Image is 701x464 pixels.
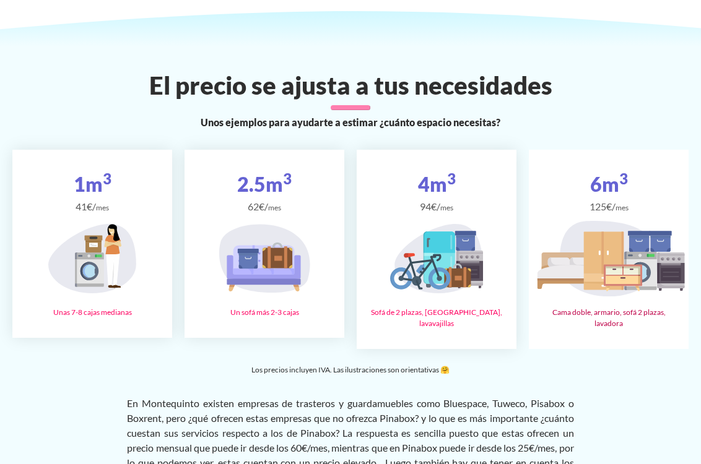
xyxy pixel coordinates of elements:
sup: 3 [447,170,456,187]
div: Widget de chat [478,291,701,464]
div: 4m [367,170,507,214]
span: Unos ejemplos para ayudarte a estimar ¿cuánto espacio necesitas? [201,115,500,130]
h2: El precio se ajusta a tus necesidades [5,71,696,100]
span: 94€/ [367,199,507,214]
small: mes [96,203,109,212]
div: 1m [22,170,162,214]
small: Los precios incluyen IVA. Las ilustraciones son orientativas 🤗 [251,365,450,374]
span: 62€/ [194,199,334,214]
div: Sofá de 2 plazas, [GEOGRAPHIC_DATA], lavavajillas [367,307,507,329]
sup: 3 [619,170,628,187]
small: mes [616,203,629,212]
iframe: Chat Widget [478,291,701,464]
div: 6m [539,170,679,214]
div: 2.5m [194,170,334,214]
small: mes [440,203,453,212]
small: mes [268,203,281,212]
sup: 3 [283,170,292,187]
sup: 3 [103,170,111,187]
span: 41€/ [22,199,162,214]
div: Un sofá más 2-3 cajas [194,307,334,318]
div: Unas 7-8 cajas medianas [22,307,162,318]
span: 125€/ [539,199,679,214]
